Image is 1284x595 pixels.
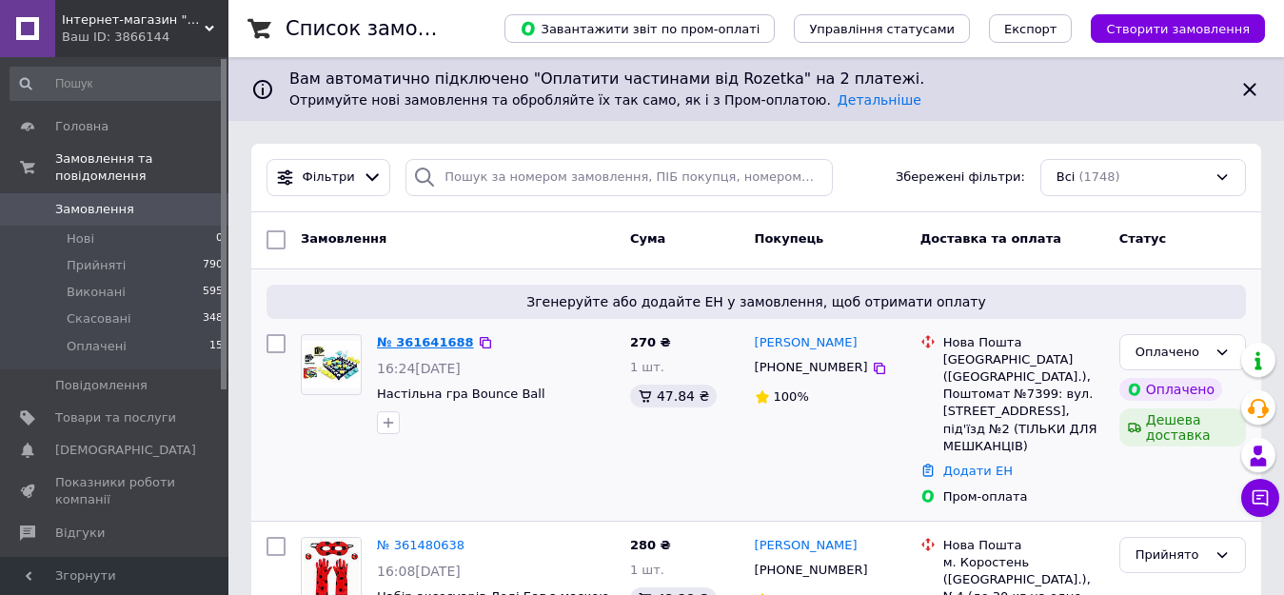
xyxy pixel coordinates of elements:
span: Статус [1119,231,1167,246]
span: Головна [55,118,109,135]
span: Замовлення [55,201,134,218]
a: Детальніше [838,92,921,108]
a: № 361480638 [377,538,464,552]
span: Вам автоматично підключено "Оплатити частинами від Rozetka" на 2 платежі. [289,69,1223,90]
div: [GEOGRAPHIC_DATA] ([GEOGRAPHIC_DATA].), Поштомат №7399: вул. [STREET_ADDRESS], під'їзд №2 (ТІЛЬКИ... [943,351,1104,455]
span: 1 шт. [630,360,664,374]
span: Фільтри [303,169,355,187]
input: Пошук [10,67,225,101]
button: Експорт [989,14,1073,43]
span: 595 [203,284,223,301]
span: 16:24[DATE] [377,361,461,376]
span: Всі [1057,169,1076,187]
span: Інтернет-магазин "Сміхонька" [62,11,205,29]
span: Згенеруйте або додайте ЕН у замовлення, щоб отримати оплату [274,292,1238,311]
span: Отримуйте нові замовлення та обробляйте їх так само, як і з Пром-оплатою. [289,92,921,108]
span: Завантажити звіт по пром-оплаті [520,20,760,37]
span: Покупець [755,231,824,246]
a: [PERSON_NAME] [755,537,858,555]
span: Прийняті [67,257,126,274]
span: Замовлення та повідомлення [55,150,228,185]
button: Управління статусами [794,14,970,43]
input: Пошук за номером замовлення, ПІБ покупця, номером телефону, Email, номером накладної [405,159,832,196]
span: 16:08[DATE] [377,564,461,579]
div: [PHONE_NUMBER] [751,558,872,583]
a: [PERSON_NAME] [755,334,858,352]
span: Виконані [67,284,126,301]
div: Ваш ID: 3866144 [62,29,228,46]
div: Оплачено [1136,343,1207,363]
span: Нові [67,230,94,248]
a: Фото товару [301,334,362,395]
span: Повідомлення [55,377,148,394]
span: (1748) [1078,169,1119,184]
div: Прийнято [1136,545,1207,565]
span: 15 [209,338,223,355]
a: Створити замовлення [1072,21,1265,35]
a: № 361641688 [377,335,474,349]
span: Експорт [1004,22,1057,36]
span: Замовлення [301,231,386,246]
button: Створити замовлення [1091,14,1265,43]
span: 1 шт. [630,563,664,577]
span: Доставка та оплата [920,231,1061,246]
span: Оплачені [67,338,127,355]
div: Нова Пошта [943,334,1104,351]
div: [PHONE_NUMBER] [751,355,872,380]
span: 270 ₴ [630,335,671,349]
span: Cума [630,231,665,246]
span: Управління статусами [809,22,955,36]
span: Створити замовлення [1106,22,1250,36]
span: Збережені фільтри: [896,169,1025,187]
span: Відгуки [55,525,105,542]
img: Фото товару [302,341,361,388]
a: Настільна гра Bounce Ball [377,387,545,401]
div: Пром-оплата [943,488,1104,506]
div: Оплачено [1119,378,1222,401]
a: Додати ЕН [943,464,1013,478]
span: 0 [216,230,223,248]
button: Завантажити звіт по пром-оплаті [504,14,775,43]
div: Нова Пошта [943,537,1104,554]
div: Дешева доставка [1119,408,1246,446]
span: 348 [203,310,223,327]
span: Товари та послуги [55,409,176,426]
span: 280 ₴ [630,538,671,552]
span: 790 [203,257,223,274]
button: Чат з покупцем [1241,479,1279,517]
span: [DEMOGRAPHIC_DATA] [55,442,196,459]
div: 47.84 ₴ [630,385,717,407]
h1: Список замовлень [286,17,479,40]
span: Скасовані [67,310,131,327]
span: Показники роботи компанії [55,474,176,508]
span: 100% [774,389,809,404]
